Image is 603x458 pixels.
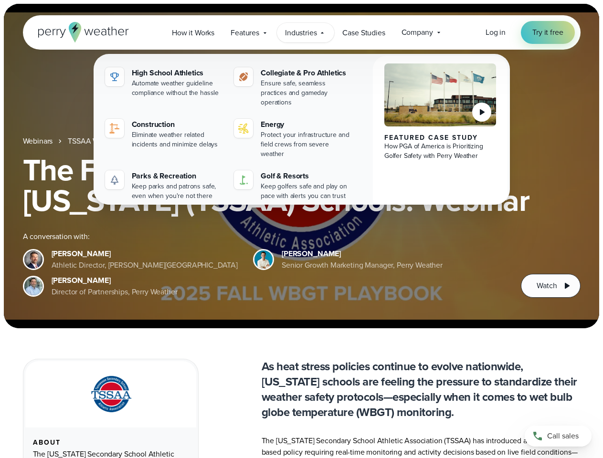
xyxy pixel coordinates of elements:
div: How PGA of America is Prioritizing Golfer Safety with Perry Weather [384,142,497,161]
img: Brian Wyatt [24,250,42,269]
div: Energy [261,119,352,130]
div: Senior Growth Marketing Manager, Perry Weather [282,260,443,271]
div: About [33,439,189,447]
div: Construction [132,119,223,130]
div: Keep golfers safe and play on pace with alerts you can trust [261,182,352,201]
span: How it Works [172,27,214,39]
div: High School Athletics [132,67,223,79]
img: proathletics-icon@2x-1.svg [238,71,249,83]
a: TSSAA WBGT Fall Playbook [68,135,159,147]
div: Parks & Recreation [132,170,223,182]
p: As heat stress policies continue to evolve nationwide, [US_STATE] schools are feeling the pressur... [262,359,581,420]
img: TSSAA-Tennessee-Secondary-School-Athletic-Association.svg [79,373,143,416]
div: [PERSON_NAME] [52,275,178,286]
img: golf-iconV2.svg [238,174,249,186]
span: Case Studies [342,27,385,39]
span: Industries [285,27,317,39]
a: Webinars [23,135,53,147]
span: Watch [537,280,557,291]
a: Energy Protect your infrastructure and field crews from severe weather [230,115,356,163]
button: Watch [521,274,580,298]
a: High School Athletics Automate weather guideline compliance without the hassle [101,63,227,102]
img: Jeff Wood [24,277,42,295]
a: Try it free [521,21,574,44]
a: PGA of America, Frisco Campus Featured Case Study How PGA of America is Prioritizing Golfer Safet... [373,56,508,212]
div: Golf & Resorts [261,170,352,182]
div: Protect your infrastructure and field crews from severe weather [261,130,352,159]
a: Collegiate & Pro Athletics Ensure safe, seamless practices and gameday operations [230,63,356,111]
img: construction perry weather [109,123,120,134]
span: Try it free [532,27,563,38]
nav: Breadcrumb [23,135,581,147]
div: Featured Case Study [384,134,497,142]
span: Company [402,27,433,38]
a: construction perry weather Construction Eliminate weather related incidents and minimize delays [101,115,227,153]
span: Features [231,27,259,39]
span: Call sales [547,430,579,442]
div: Ensure safe, seamless practices and gameday operations [261,79,352,107]
img: Spencer Patton, Perry Weather [254,250,273,269]
div: Collegiate & Pro Athletics [261,67,352,79]
a: Call sales [525,426,592,447]
div: Director of Partnerships, Perry Weather [52,286,178,298]
div: [PERSON_NAME] [52,248,238,260]
a: How it Works [164,23,222,42]
div: Athletic Director, [PERSON_NAME][GEOGRAPHIC_DATA] [52,260,238,271]
div: [PERSON_NAME] [282,248,443,260]
div: Keep parks and patrons safe, even when you're not there [132,182,223,201]
div: A conversation with: [23,231,506,242]
img: parks-icon-grey.svg [109,174,120,186]
a: Parks & Recreation Keep parks and patrons safe, even when you're not there [101,167,227,205]
div: Eliminate weather related incidents and minimize delays [132,130,223,149]
div: Automate weather guideline compliance without the hassle [132,79,223,98]
a: Golf & Resorts Keep golfers safe and play on pace with alerts you can trust [230,167,356,205]
img: PGA of America, Frisco Campus [384,63,497,126]
img: energy-icon@2x-1.svg [238,123,249,134]
a: Case Studies [334,23,393,42]
a: Log in [486,27,506,38]
h1: The Fall WBGT Playbook for [US_STATE] (TSSAA) Schools: Webinar [23,155,581,216]
img: highschool-icon.svg [109,71,120,83]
